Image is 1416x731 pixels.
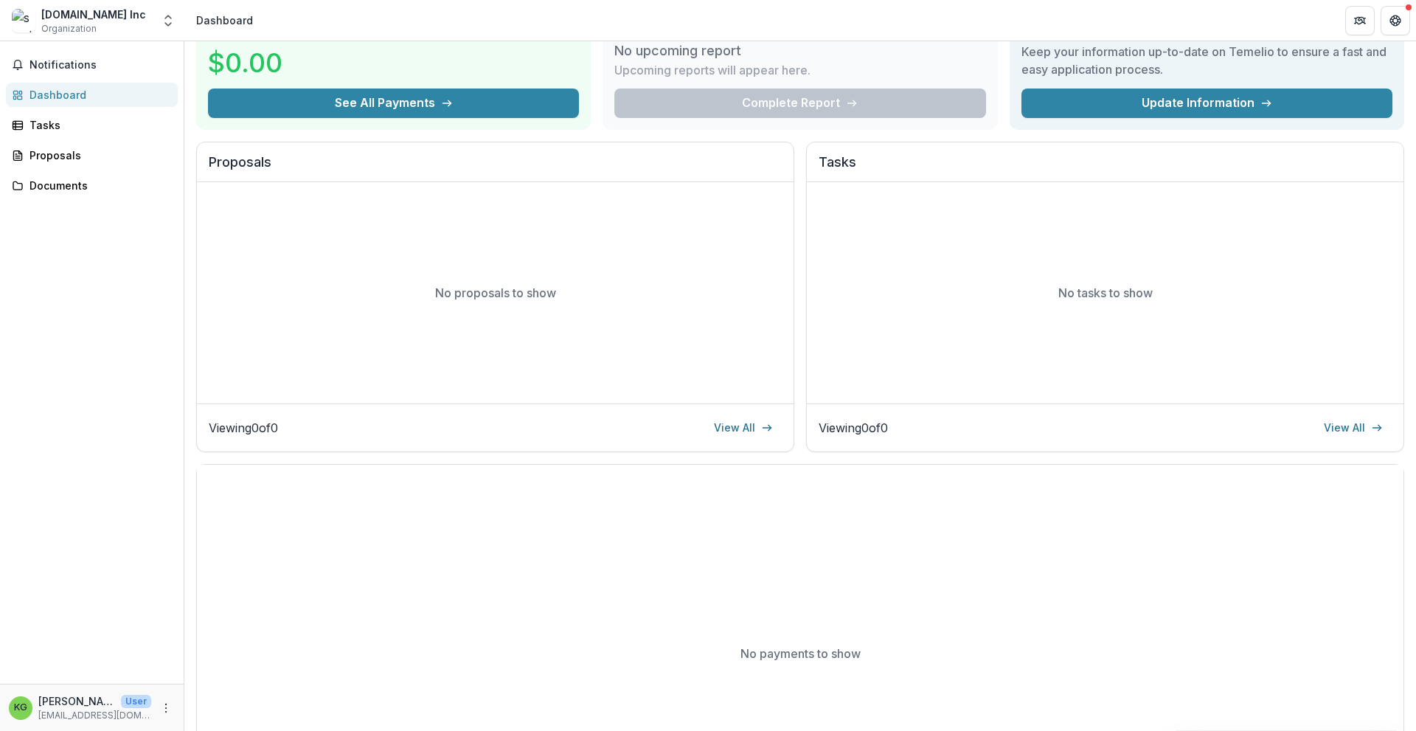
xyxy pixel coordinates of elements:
div: Tasks [29,117,166,133]
p: [EMAIL_ADDRESS][DOMAIN_NAME] [38,709,151,722]
span: Notifications [29,59,172,72]
button: See All Payments [208,89,579,118]
div: Keith Grant [14,703,27,713]
div: Dashboard [29,87,166,103]
nav: breadcrumb [190,10,259,31]
button: More [157,699,175,717]
div: Documents [29,178,166,193]
h3: No upcoming report [614,43,741,59]
h2: Proposals [209,154,782,182]
p: No tasks to show [1058,284,1153,302]
p: Upcoming reports will appear here. [614,61,811,79]
a: View All [1315,416,1392,440]
span: Organization [41,22,97,35]
button: Open entity switcher [158,6,178,35]
p: User [121,695,151,708]
div: [DOMAIN_NAME] Inc [41,7,146,22]
img: seeJesus.net Inc [12,9,35,32]
a: Tasks [6,113,178,137]
button: Partners [1345,6,1375,35]
a: Dashboard [6,83,178,107]
h2: Tasks [819,154,1392,182]
div: Dashboard [196,13,253,28]
p: Viewing 0 of 0 [819,419,888,437]
h3: $0.00 [208,43,319,83]
p: No proposals to show [435,284,556,302]
a: Proposals [6,143,178,167]
a: View All [705,416,782,440]
div: Proposals [29,148,166,163]
a: Update Information [1021,89,1392,118]
a: Documents [6,173,178,198]
h3: Keep your information up-to-date on Temelio to ensure a fast and easy application process. [1021,43,1392,78]
p: [PERSON_NAME] [38,693,115,709]
p: Viewing 0 of 0 [209,419,278,437]
button: Get Help [1381,6,1410,35]
button: Notifications [6,53,178,77]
